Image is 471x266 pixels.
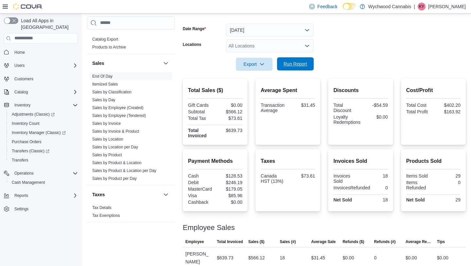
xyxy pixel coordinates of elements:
[305,43,310,48] button: Open list of options
[363,114,388,120] div: $0.00
[14,63,25,68] span: Users
[333,157,388,165] h2: Invoices Sold
[362,103,388,108] div: -$54.59
[92,60,161,66] button: Sales
[289,103,315,108] div: $31.45
[92,152,122,158] span: Sales by Product
[188,193,214,198] div: Visa
[162,59,170,67] button: Sales
[12,121,40,126] span: Inventory Count
[92,113,146,118] span: Sales by Employee (Tendered)
[92,205,112,210] a: Tax Details
[87,72,175,185] div: Sales
[261,103,287,113] div: Transaction Average
[277,57,314,70] button: Run Report
[418,3,426,10] div: Kristina Yin
[12,130,66,135] span: Inventory Manager (Classic)
[362,197,388,202] div: 18
[217,128,242,133] div: $639.73
[12,158,28,163] span: Transfers
[12,48,27,56] a: Home
[92,90,131,94] a: Sales by Classification
[435,103,461,108] div: $402.20
[183,42,201,47] label: Locations
[183,26,206,31] label: Date Range
[162,191,170,199] button: Taxes
[188,128,207,138] strong: Total Invoiced
[240,58,269,71] span: Export
[92,191,105,198] h3: Taxes
[12,148,49,154] span: Transfers (Classic)
[12,169,36,177] button: Operations
[92,213,120,218] a: Tax Exemptions
[92,176,137,181] a: Sales by Product per Day
[414,3,415,10] p: |
[248,239,264,244] span: Sales ($)
[92,37,118,42] span: Catalog Export
[333,197,352,202] strong: Net Sold
[12,205,31,213] a: Settings
[261,157,315,165] h2: Taxes
[87,35,175,54] div: Products
[7,110,80,119] a: Adjustments (Classic)
[1,87,80,97] button: Catalog
[9,129,68,137] a: Inventory Manager (Classic)
[374,239,396,244] span: Refunds (#)
[333,173,359,184] div: Invoices Sold
[14,103,30,108] span: Inventory
[12,48,78,56] span: Home
[92,168,156,173] a: Sales by Product & Location per Day
[92,105,144,110] a: Sales by Employee (Created)
[92,145,138,149] a: Sales by Location per Day
[7,119,80,128] button: Inventory Count
[9,129,78,137] span: Inventory Manager (Classic)
[317,3,337,10] span: Feedback
[217,109,242,114] div: $566.12
[92,137,123,142] a: Sales by Location
[12,112,55,117] span: Adjustments (Classic)
[188,86,242,94] h2: Total Sales ($)
[7,128,80,137] a: Inventory Manager (Classic)
[333,86,388,94] h2: Discounts
[12,101,33,109] button: Inventory
[92,74,113,79] a: End Of Day
[311,254,325,262] div: $31.45
[92,129,139,134] a: Sales by Invoice & Product
[437,239,445,244] span: Tips
[12,139,42,144] span: Purchase Orders
[188,199,214,205] div: Cashback
[188,180,214,185] div: Debit
[92,121,121,126] span: Sales by Invoice
[333,114,360,125] div: Loyalty Redemptions
[342,254,354,262] div: $0.00
[12,180,45,185] span: Cash Management
[188,103,214,108] div: Gift Cards
[9,179,78,186] span: Cash Management
[1,101,80,110] button: Inventory
[9,156,78,164] span: Transfers
[343,3,357,10] input: Dark Mode
[92,82,118,86] a: Itemized Sales
[92,45,126,49] a: Products to Archive
[9,156,31,164] a: Transfers
[261,86,315,94] h2: Average Spent
[333,103,359,113] div: Total Discount
[368,3,411,10] p: Wychwood Cannabis
[1,47,80,57] button: Home
[92,45,126,50] span: Products to Archive
[188,157,242,165] h2: Payment Methods
[311,239,336,244] span: Average Sale
[92,144,138,150] span: Sales by Location per Day
[12,192,31,199] button: Reports
[92,191,161,198] button: Taxes
[435,109,461,114] div: $163.92
[9,110,57,118] a: Adjustments (Classic)
[362,173,388,179] div: 18
[1,204,80,214] button: Settings
[9,120,42,127] a: Inventory Count
[92,97,115,103] span: Sales by Day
